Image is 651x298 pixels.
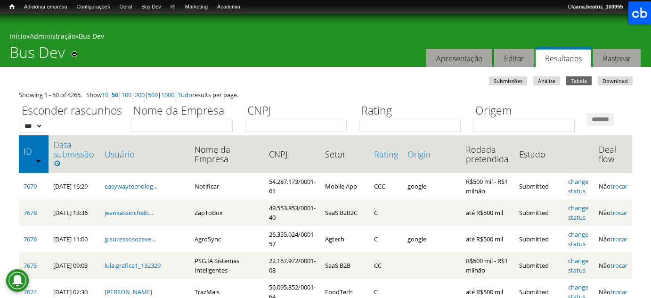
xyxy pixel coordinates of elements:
a: [PERSON_NAME] [105,288,152,296]
td: ZapToBox [190,199,264,226]
div: Showing 1 - 50 of 4265. Show | | | | | | results per page. [19,90,632,99]
span: Início [9,3,15,10]
h1: Bus Dev [9,43,65,67]
td: [DATE] 16:29 [49,173,99,199]
label: CNPJ [245,103,353,120]
a: 1000 [161,91,174,99]
label: Rating [359,103,467,120]
a: trocar [610,208,627,217]
td: Não [594,252,632,279]
a: ID [24,147,44,156]
a: Oláana.beatriz_103955 [563,2,627,12]
a: 50 [112,91,118,99]
label: Nome da Empresa [131,103,239,120]
a: RI [166,2,180,12]
th: Setor [320,135,369,173]
td: Não [594,173,632,199]
a: Marketing [180,2,212,12]
th: Deal flow [594,135,632,173]
a: trocar [610,182,627,190]
a: Resultados [536,47,591,67]
a: Data submissão [53,140,95,159]
td: 26.355.024/0001-57 [264,226,320,252]
th: Estado [514,135,564,173]
td: C [369,226,403,252]
a: 100 [122,91,131,99]
a: Geral [114,2,137,12]
td: Submitted [514,252,564,279]
td: Submitted [514,199,564,226]
td: Agtech [320,226,369,252]
td: Submitted [514,173,564,199]
a: Sair [627,2,646,12]
a: change status [568,257,588,274]
a: Configurações [72,2,115,12]
th: Nome da Empresa [190,135,264,173]
td: Não [594,226,632,252]
a: 7679 [24,182,37,190]
a: 7674 [24,288,37,296]
td: C [369,199,403,226]
td: Não [594,199,632,226]
td: CC [369,252,403,279]
a: trocar [610,261,627,270]
td: até R$500 mil [461,226,514,252]
td: SaaS B2B [320,252,369,279]
td: 54.287.173/0001-61 [264,173,320,199]
a: Bus Dev [137,2,166,12]
th: CNPJ [264,135,320,173]
td: Mobile App [320,173,369,199]
a: Tudo [178,91,192,99]
th: Rodada pretendida [461,135,514,173]
a: Rastrear [593,49,641,67]
td: AgroSync [190,226,264,252]
div: » » [9,32,642,43]
a: lula.grafica1_132329 [105,261,161,270]
a: Início [9,32,26,41]
a: Início [5,2,19,11]
a: Submissões [489,76,527,85]
a: Bus Dev [79,32,104,41]
a: Adicionar empresa [19,2,72,12]
a: Análise [533,76,560,85]
a: Academia [212,2,245,12]
td: R$500 mil - R$1 milhão [461,252,514,279]
a: Administração [30,32,75,41]
a: 200 [135,91,145,99]
td: até R$500 mil [461,199,514,226]
a: 7676 [24,235,37,243]
a: Origin [407,149,456,159]
td: SaaS B2B2C [320,199,369,226]
a: Tabela [566,76,592,85]
td: google [403,173,461,199]
a: 7678 [24,208,37,217]
a: jpsucessosozeve... [105,235,155,243]
label: Esconder rascunhos [19,103,125,120]
td: R$500 mil - R$1 milhão [461,173,514,199]
td: Notificar [190,173,264,199]
a: 500 [148,91,158,99]
a: 7675 [24,261,37,270]
label: Origem [473,103,581,120]
a: Editar [494,49,534,67]
a: jeankassiocheib... [105,208,153,217]
td: 49.553.853/0001-40 [264,199,320,226]
td: [DATE] 11:00 [49,226,99,252]
td: [DATE] 09:03 [49,252,99,279]
a: Download [598,76,633,85]
a: 10 [102,91,108,99]
a: trocar [610,235,627,243]
td: PSG.IA Sistemas Inteligentes [190,252,264,279]
a: Apresentação [426,49,492,67]
a: change status [568,177,588,195]
td: CCC [369,173,403,199]
strong: ana.beatriz_103955 [576,4,623,9]
a: Usuário [105,149,185,159]
td: Submitted [514,226,564,252]
a: change status [568,230,588,248]
td: [DATE] 13:36 [49,199,99,226]
td: 22.167.972/0001-08 [264,252,320,279]
img: ordem crescente [35,157,41,164]
a: change status [568,204,588,222]
a: Rating [374,149,398,159]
